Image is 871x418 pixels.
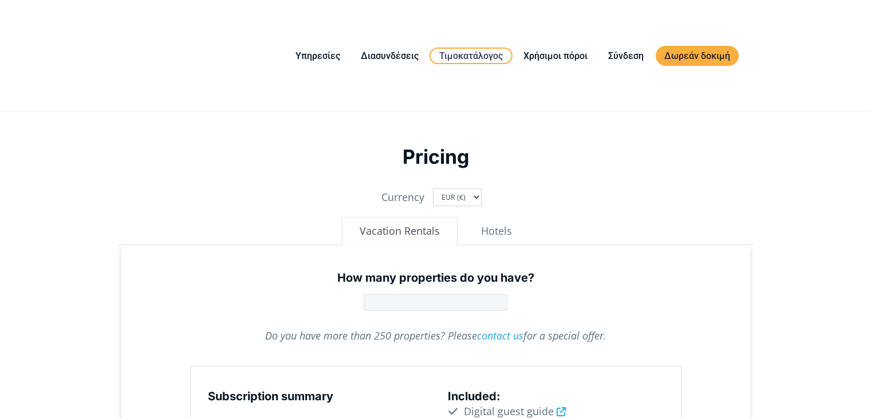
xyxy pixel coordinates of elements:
[477,329,523,342] a: contact us
[121,143,750,170] h2: Pricing
[190,328,681,344] p: Do you have more than 250 properties? Please for a special offer.
[190,271,681,285] h5: How many properties do you have?
[287,49,349,63] a: Υπηρεσίες
[352,49,427,63] a: Διασυνδέσεις
[381,190,424,205] label: Currency
[515,49,596,63] a: Χρήσιμοι πόροι
[448,389,664,404] h5: :
[448,389,496,403] span: Included
[342,217,458,245] button: Vacation Rentals
[656,46,739,66] a: Δωρεάν δοκιμή
[600,49,652,63] a: Σύνδεση
[463,217,530,245] button: Hotels
[429,48,513,64] a: Τιμοκατάλογος
[208,389,424,404] h5: Subscription summary
[464,404,554,418] span: Digital guest guide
